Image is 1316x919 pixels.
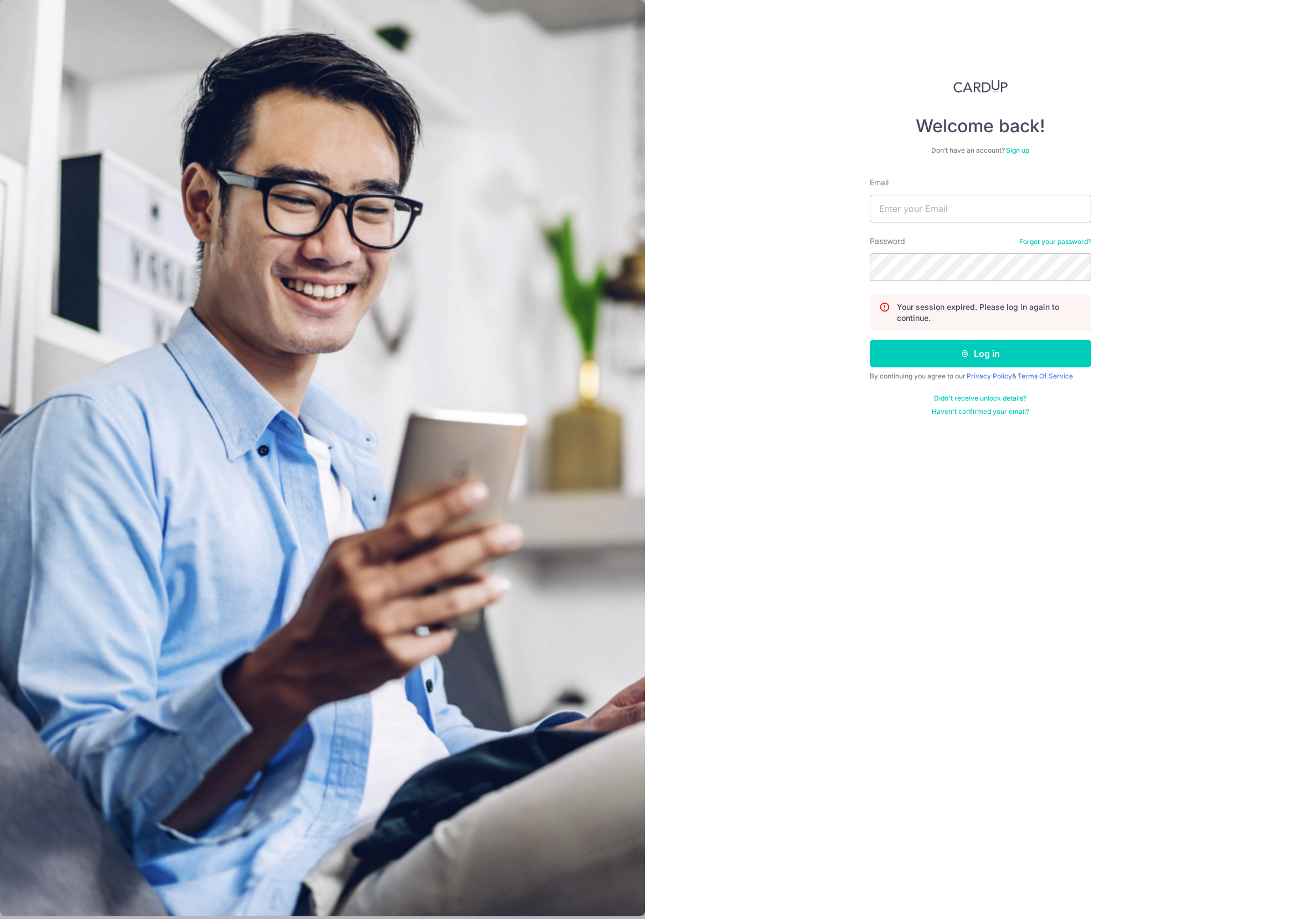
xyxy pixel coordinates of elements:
h4: Welcome back! [870,115,1091,137]
div: By continuing you agree to our & [870,372,1091,381]
a: Terms Of Service [1018,372,1073,380]
button: Log in [870,340,1091,367]
input: Enter your Email [870,195,1091,222]
a: Sign up [1006,146,1029,154]
div: Don’t have an account? [870,146,1091,155]
a: Privacy Policy [967,372,1012,380]
label: Email [870,177,889,188]
p: Your session expired. Please log in again to continue. [897,302,1082,324]
a: Haven't confirmed your email? [932,407,1029,416]
label: Password [870,236,905,247]
a: Forgot your password? [1019,237,1091,246]
img: CardUp Logo [953,80,1008,93]
a: Didn't receive unlock details? [934,394,1026,403]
